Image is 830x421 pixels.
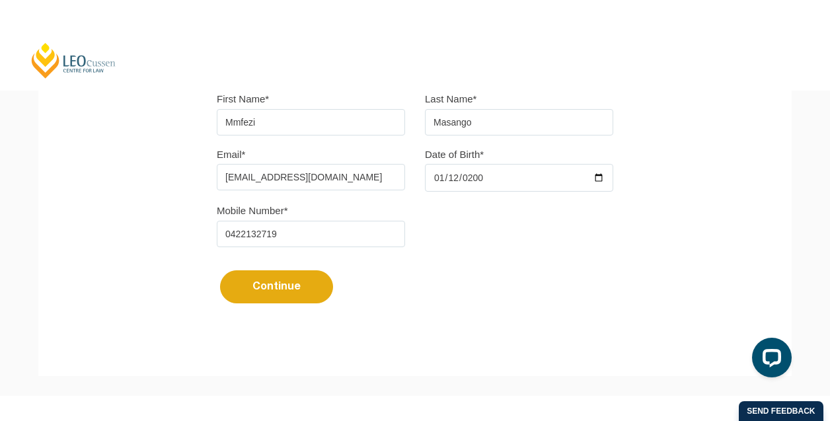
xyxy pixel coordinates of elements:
[217,93,269,106] label: First Name*
[217,221,405,247] input: Mobile Number
[217,204,288,217] label: Mobile Number*
[30,42,118,79] a: [PERSON_NAME] Centre for Law
[220,270,333,303] button: Continue
[425,109,613,135] input: Last name
[217,148,245,161] label: Email*
[217,109,405,135] input: First name
[425,93,476,106] label: Last Name*
[425,148,484,161] label: Date of Birth*
[741,332,797,388] iframe: LiveChat chat widget
[217,164,405,190] input: Email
